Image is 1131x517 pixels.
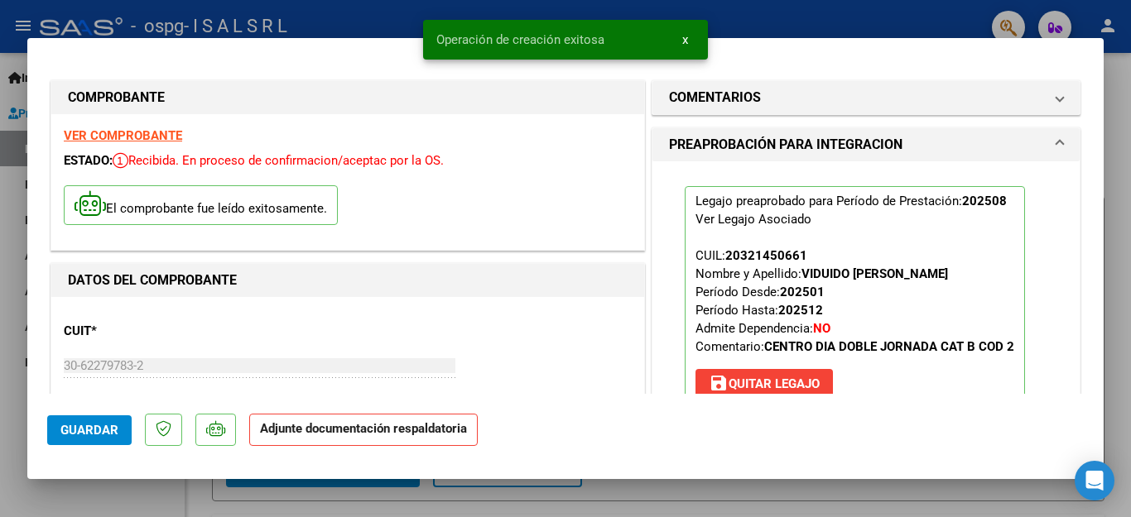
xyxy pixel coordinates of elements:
span: CUIL: Nombre y Apellido: Período Desde: Período Hasta: Admite Dependencia: [695,248,1014,354]
button: Quitar Legajo [695,369,833,399]
button: Guardar [47,415,132,445]
strong: NO [813,321,830,336]
button: x [669,25,701,55]
div: 20321450661 [725,247,807,265]
div: PREAPROBACIÓN PARA INTEGRACION [652,161,1080,444]
h1: COMENTARIOS [669,88,761,108]
span: Comentario: [695,339,1014,354]
a: VER COMPROBANTE [64,128,182,143]
span: ESTADO: [64,153,113,168]
h1: PREAPROBACIÓN PARA INTEGRACION [669,135,902,155]
p: Legajo preaprobado para Período de Prestación: [685,186,1025,406]
span: Guardar [60,423,118,438]
strong: VIDUIDO [PERSON_NAME] [801,266,948,281]
strong: 202501 [780,285,825,299]
strong: 202508 [962,194,1007,208]
mat-icon: save [709,373,729,393]
mat-expansion-panel-header: PREAPROBACIÓN PARA INTEGRACION [652,128,1080,161]
strong: DATOS DEL COMPROBANTE [68,272,237,288]
div: Ver Legajo Asociado [695,210,811,228]
strong: 202512 [778,303,823,318]
strong: CENTRO DIA DOBLE JORNADA CAT B COD 2 [764,339,1014,354]
p: CUIT [64,322,234,341]
mat-expansion-panel-header: COMENTARIOS [652,81,1080,114]
strong: COMPROBANTE [68,89,165,105]
span: x [682,32,688,47]
strong: Adjunte documentación respaldatoria [260,421,467,436]
div: Open Intercom Messenger [1075,461,1114,500]
span: Quitar Legajo [709,376,820,391]
p: El comprobante fue leído exitosamente. [64,185,338,226]
span: Operación de creación exitosa [436,31,604,48]
span: Recibida. En proceso de confirmacion/aceptac por la OS. [113,153,444,168]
